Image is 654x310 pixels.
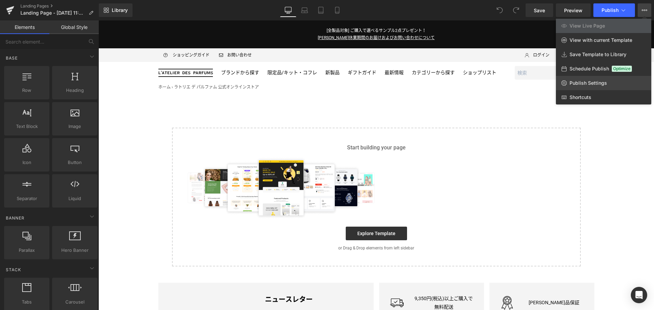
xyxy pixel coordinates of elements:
[402,276,416,289] img: Icon_Quality.svg
[471,31,492,38] span: お気に入り
[570,37,632,43] span: View with current Template
[612,66,632,72] span: Optimize
[534,7,545,14] span: Save
[5,266,22,273] span: Stack
[54,87,95,94] span: Heading
[54,298,95,306] span: Carousel
[129,31,153,38] span: お問い合わせ
[570,94,591,100] span: Shortcuts
[84,123,471,131] p: Start building your page
[329,3,345,17] a: Mobile
[296,3,313,17] a: Laptop
[6,87,47,94] span: Row
[74,31,111,38] span: ショッピングガイド
[280,3,296,17] a: Desktop
[422,31,451,38] a: ログイン
[570,23,605,29] span: View Live Page
[6,298,47,306] span: Tabs
[556,3,591,17] a: Preview
[84,225,471,230] p: or Drag & Drop elements from left sidebar
[493,3,507,17] button: Undo
[564,7,582,14] span: Preview
[169,47,219,59] a: 限定品/キット・コフレ
[6,159,47,166] span: Icon
[286,47,305,59] a: 最新情報
[5,215,25,221] span: Banner
[602,7,619,13] span: Publish
[20,10,86,16] span: Landing Page - [DATE] 11:42:47
[54,159,95,166] span: Button
[313,47,356,59] a: カテゴリーから探す
[316,274,375,291] p: 9,350円(税込)以上ご購入で無料配送
[474,48,482,56] img: Icon_Search.svg
[60,48,114,56] img: ラトリエ デ パルファム 公式オンラインストア
[54,123,95,130] span: Image
[463,33,467,37] img: Icon_Heart_Empty.svg
[73,64,75,69] span: ›
[570,80,607,86] span: Publish Settings
[20,3,99,9] a: Landing Pages
[76,64,160,69] span: ラトリエ デ パルファム 公式オンラインストア
[60,63,160,70] nav: breadcrumbs
[364,47,398,59] a: ショップリスト
[435,31,451,38] span: ログイン
[6,195,47,202] span: Separator
[292,276,305,289] img: Icon_Shipping.svg
[54,247,95,254] span: Hero Banner
[570,51,626,58] span: Save Template to Library
[116,273,264,285] h4: ニュースレター
[488,49,496,56] img: Icon_Cart.svg
[631,287,647,303] div: Open Intercom Messenger
[123,47,161,59] a: ブランドから探す
[6,247,47,254] span: Parallax
[249,47,278,59] a: ギフトガイド
[509,3,523,17] button: Redo
[593,3,635,17] button: Publish
[116,31,153,38] a: お問い合わせ
[313,3,329,17] a: Tablet
[5,55,18,61] span: Base
[426,31,431,38] img: Icon_User.svg
[121,33,125,36] img: Icon_Email.svg
[60,64,72,69] a: ホーム
[60,31,111,38] a: ショッピングガイド
[112,7,128,13] span: Library
[570,66,609,72] span: Schedule Publish
[426,278,485,287] p: [PERSON_NAME]品保証
[54,195,95,202] span: Liquid
[64,32,70,38] img: Icon_ShoppingGuide.svg
[416,46,484,60] input: 検索
[7,7,549,21] p: [全製品対象] ご購入で選べるサンプル2点プレゼント！
[49,20,99,34] a: Global Style
[219,15,336,20] a: [PERSON_NAME]休業期間のお届けおよびお問い合わせについて
[99,3,133,17] a: New Library
[227,47,241,59] a: 新製品
[638,3,651,17] button: View Live PageView with current TemplateSave Template to LibrarySchedule PublishOptimizePublish S...
[247,206,309,220] a: Explore Template
[6,123,47,130] span: Text Block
